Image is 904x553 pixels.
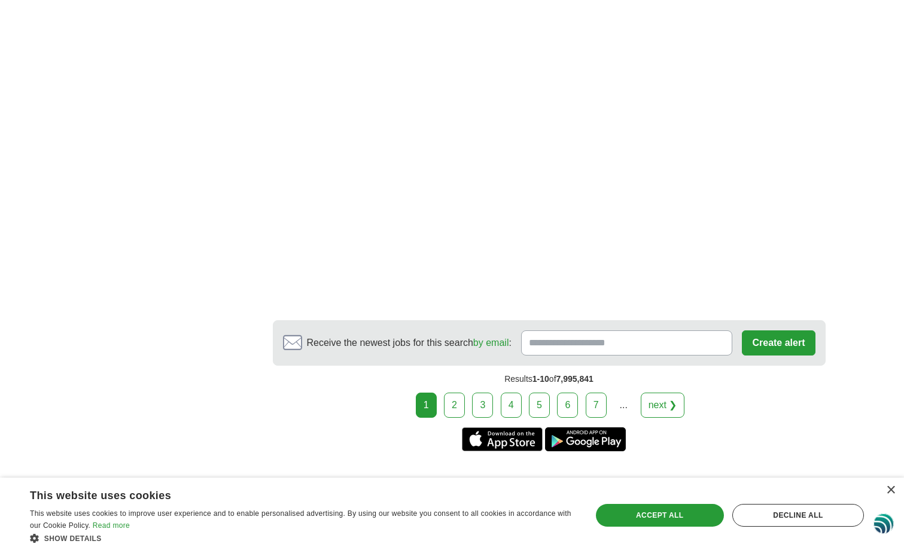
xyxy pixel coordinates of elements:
[596,504,724,527] div: Accept all
[873,513,894,535] img: svg+xml;base64,PHN2ZyB3aWR0aD0iNDgiIGhlaWdodD0iNDgiIHZpZXdCb3g9IjAgMCA0OCA0OCIgZmlsbD0ibm9uZSIgeG...
[742,330,815,355] button: Create alert
[557,393,578,418] a: 6
[273,366,826,393] div: Results of
[30,509,571,530] span: This website uses cookies to improve user experience and to enable personalised advertising. By u...
[529,393,550,418] a: 5
[545,427,626,451] a: Get the Android app
[30,532,575,544] div: Show details
[641,393,685,418] a: next ❯
[501,393,522,418] a: 4
[462,427,543,451] a: Get the iPhone app
[532,374,549,384] span: 1-10
[732,504,864,527] div: Decline all
[586,393,607,418] a: 7
[886,486,895,495] div: Close
[307,336,512,350] span: Receive the newest jobs for this search :
[556,374,593,384] span: 7,995,841
[444,393,465,418] a: 2
[611,393,635,417] div: ...
[30,485,545,503] div: This website uses cookies
[473,338,509,348] a: by email
[472,393,493,418] a: 3
[93,521,130,530] a: Read more, opens a new window
[416,393,437,418] div: 1
[44,534,102,543] span: Show details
